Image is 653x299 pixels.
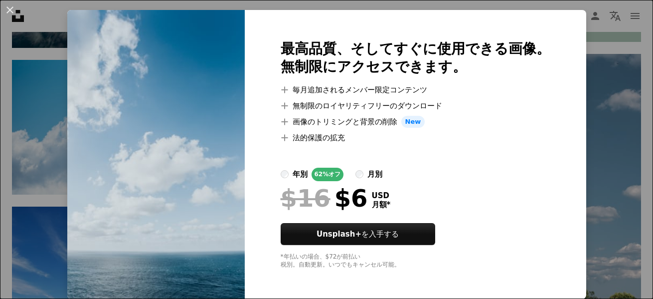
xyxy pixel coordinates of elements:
input: 年別62%オフ [281,170,289,178]
h2: 最高品質、そしてすぐに使用できる画像。 無制限にアクセスできます。 [281,40,550,76]
strong: Unsplash+ [317,230,361,239]
li: 法的保護の拡充 [281,132,550,144]
div: 年別 [293,168,308,180]
div: $6 [281,185,368,211]
span: USD [372,191,391,200]
div: *年払いの場合、 $72 が前払い 税別。自動更新。いつでもキャンセル可能。 [281,253,550,269]
input: 月別 [355,170,363,178]
li: 画像のトリミングと背景の削除 [281,116,550,128]
div: 月別 [367,168,382,180]
span: New [401,116,425,128]
li: 毎月追加されるメンバー限定コンテンツ [281,84,550,96]
img: premium_photo-1664526283895-54f9de9e0d96 [67,10,245,299]
li: 無制限のロイヤリティフリーのダウンロード [281,100,550,112]
button: Unsplash+を入手する [281,223,435,245]
span: $16 [281,185,330,211]
div: 62% オフ [312,168,344,181]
